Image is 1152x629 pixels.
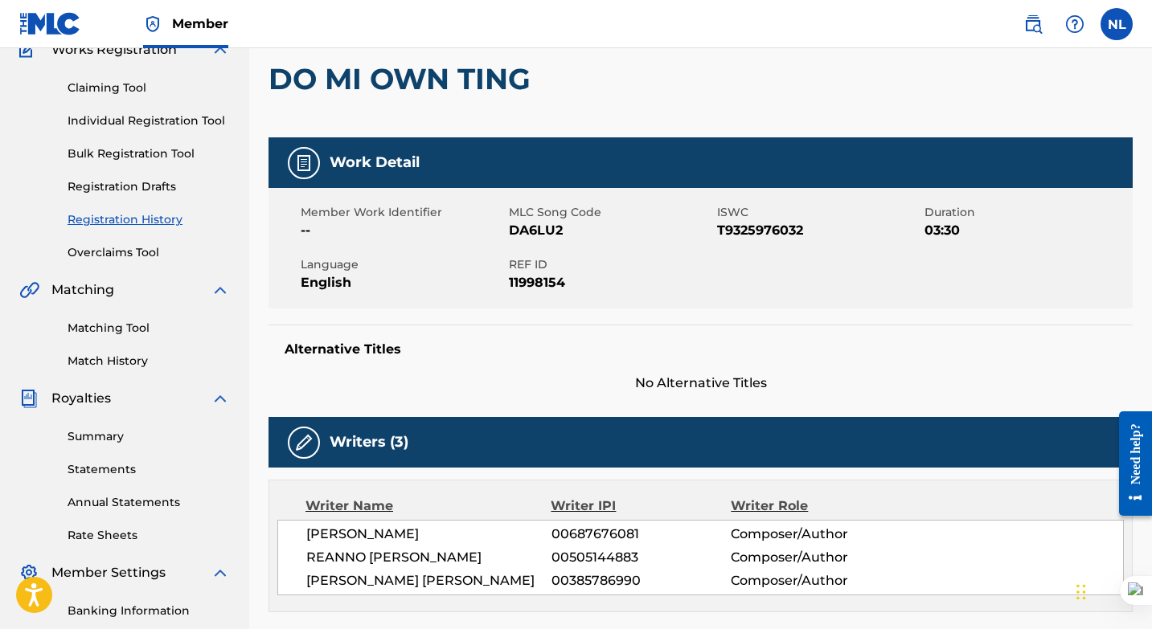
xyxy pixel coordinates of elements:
[68,527,230,544] a: Rate Sheets
[285,341,1117,357] h5: Alternative Titles
[68,602,230,619] a: Banking Information
[68,428,230,445] a: Summary
[269,61,539,97] h2: DO MI OWN TING
[269,374,1133,393] span: No Alternative Titles
[19,40,40,59] img: Works Registration
[19,563,39,582] img: Member Settings
[551,496,731,516] div: Writer IPI
[301,256,505,273] span: Language
[509,256,713,273] span: REF ID
[301,204,505,221] span: Member Work Identifier
[330,153,420,172] h5: Work Detail
[301,221,505,240] span: --
[211,563,230,582] img: expand
[294,433,314,452] img: Writers
[306,548,551,567] span: REANNO [PERSON_NAME]
[68,244,230,261] a: Overclaims Tool
[305,496,551,516] div: Writer Name
[68,112,230,129] a: Individual Registration Tool
[731,525,894,544] span: Composer/Author
[19,280,39,300] img: Matching
[1065,14,1084,34] img: help
[1101,8,1133,40] div: User Menu
[211,389,230,408] img: expand
[330,433,408,451] h5: Writers (3)
[509,273,713,292] span: 11998154
[509,221,713,240] span: DA6LU2
[551,571,732,590] span: 00385786990
[51,563,166,582] span: Member Settings
[68,461,230,478] a: Statements
[551,548,732,567] span: 00505144883
[301,273,505,292] span: English
[68,80,230,96] a: Claiming Tool
[68,211,230,228] a: Registration History
[1023,14,1043,34] img: search
[924,221,1129,240] span: 03:30
[306,525,551,544] span: [PERSON_NAME]
[1017,8,1049,40] a: Public Search
[509,204,713,221] span: MLC Song Code
[172,14,228,33] span: Member
[306,571,551,590] span: [PERSON_NAME] [PERSON_NAME]
[19,389,39,408] img: Royalties
[717,204,921,221] span: ISWC
[143,14,162,34] img: Top Rightsholder
[1072,552,1152,629] iframe: Chat Widget
[717,221,921,240] span: T9325976032
[68,178,230,195] a: Registration Drafts
[51,280,114,300] span: Matching
[731,548,894,567] span: Composer/Author
[68,320,230,337] a: Matching Tool
[68,353,230,370] a: Match History
[731,571,894,590] span: Composer/Author
[68,145,230,162] a: Bulk Registration Tool
[211,280,230,300] img: expand
[1107,399,1152,529] iframe: Resource Center
[731,496,895,516] div: Writer Role
[211,40,230,59] img: expand
[19,12,81,35] img: MLC Logo
[1076,568,1086,616] div: Drag
[51,40,177,59] span: Works Registration
[924,204,1129,221] span: Duration
[68,494,230,511] a: Annual Statements
[294,153,314,173] img: Work Detail
[551,525,732,544] span: 00687676081
[1059,8,1091,40] div: Help
[51,389,111,408] span: Royalties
